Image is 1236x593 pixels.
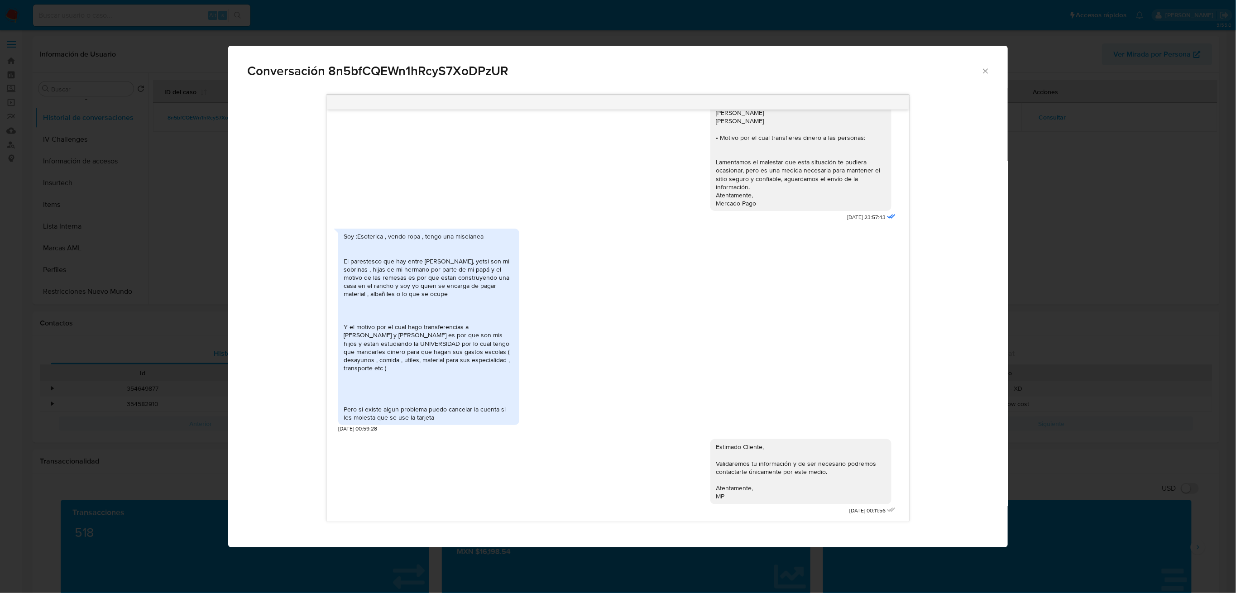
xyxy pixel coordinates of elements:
[338,425,377,433] span: [DATE] 00:59:28
[247,65,981,77] span: Conversación 8n5bfCQEWn1hRcyS7XoDPzUR
[716,443,886,500] div: Estimado Cliente, Validaremos tu información y de ser necesario podremos contactarte únicamente p...
[981,67,989,75] button: Cerrar
[344,232,514,421] div: Soy :Esoterica , vendo ropa , tengo una miselanea El parestesco que hay entre [PERSON_NAME], yets...
[849,507,886,515] span: [DATE] 00:11:56
[228,46,1008,548] div: Comunicación
[847,214,886,221] span: [DATE] 23:57:43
